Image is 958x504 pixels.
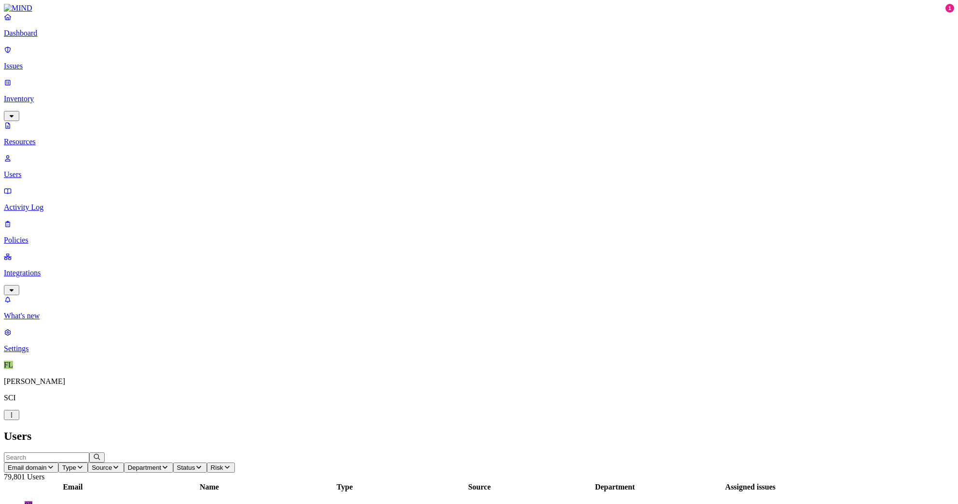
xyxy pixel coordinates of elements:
div: Email [5,483,140,491]
div: Name [142,483,276,491]
span: Department [128,464,162,471]
a: What's new [4,295,954,320]
div: 1 [945,4,954,13]
p: Policies [4,236,954,245]
p: SCI [4,394,954,402]
a: Integrations [4,252,954,294]
a: Activity Log [4,187,954,212]
p: Dashboard [4,29,954,38]
span: Status [177,464,195,471]
span: 79,801 Users [4,473,44,481]
img: MIND [4,4,32,13]
p: Resources [4,137,954,146]
span: Risk [211,464,223,471]
div: Type [278,483,411,491]
p: Users [4,170,954,179]
input: Search [4,452,89,463]
p: What's new [4,312,954,320]
p: Inventory [4,95,954,103]
p: Activity Log [4,203,954,212]
p: Settings [4,344,954,353]
a: Users [4,154,954,179]
a: Dashboard [4,13,954,38]
h2: Users [4,430,954,443]
div: Assigned issues [684,483,817,491]
a: MIND [4,4,954,13]
span: FL [4,361,13,369]
p: Integrations [4,269,954,277]
span: Source [92,464,112,471]
a: Policies [4,219,954,245]
span: Email domain [8,464,47,471]
a: Issues [4,45,954,70]
div: Department [548,483,682,491]
p: Issues [4,62,954,70]
span: Type [62,464,76,471]
a: Resources [4,121,954,146]
a: Inventory [4,78,954,120]
a: Settings [4,328,954,353]
p: [PERSON_NAME] [4,377,954,386]
div: Source [413,483,546,491]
